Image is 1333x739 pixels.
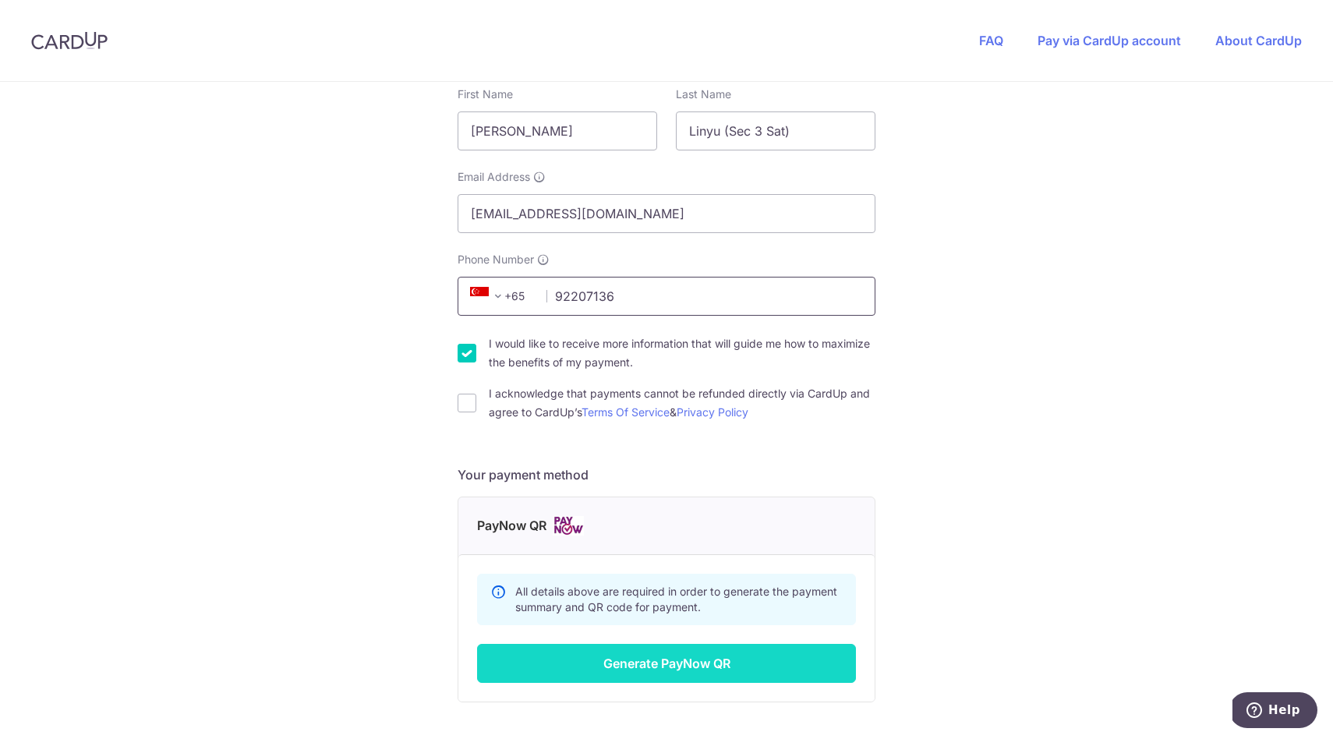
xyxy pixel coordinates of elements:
[515,585,837,613] span: All details above are required in order to generate the payment summary and QR code for payment.
[489,334,875,372] label: I would like to receive more information that will guide me how to maximize the benefits of my pa...
[458,465,875,484] h5: Your payment method
[582,405,670,419] a: Terms Of Service
[470,287,507,306] span: +65
[979,33,1003,48] a: FAQ
[458,111,657,150] input: First name
[1038,33,1181,48] a: Pay via CardUp account
[677,405,748,419] a: Privacy Policy
[1215,33,1302,48] a: About CardUp
[477,644,856,683] button: Generate PayNow QR
[1232,692,1317,731] iframe: Opens a widget where you can find more information
[458,87,513,102] label: First Name
[31,31,108,50] img: CardUp
[458,252,534,267] span: Phone Number
[458,169,530,185] span: Email Address
[489,384,875,422] label: I acknowledge that payments cannot be refunded directly via CardUp and agree to CardUp’s &
[676,111,875,150] input: Last name
[477,516,546,536] span: PayNow QR
[553,516,584,536] img: Cards logo
[458,194,875,233] input: Email address
[465,287,536,306] span: +65
[676,87,731,102] label: Last Name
